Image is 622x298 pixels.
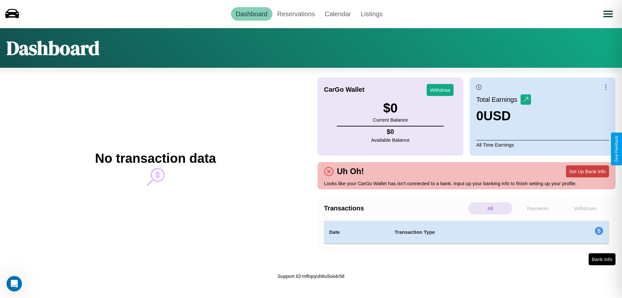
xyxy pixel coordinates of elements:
[599,5,617,23] button: Open menu
[95,151,216,166] h2: No transaction data
[589,253,616,265] button: Bank Info
[476,109,531,123] h3: 0 USD
[371,128,410,136] h4: $ 0
[6,276,22,292] iframe: Intercom live chat
[373,101,408,115] h3: $ 0
[272,7,320,21] a: Reservations
[395,228,542,236] h4: Transaction Type
[324,205,466,212] h4: Transactions
[324,221,609,244] table: simple table
[324,86,364,93] h4: CarGo Wallet
[476,94,521,105] p: Total Earnings
[371,136,410,144] p: Available Balance
[563,202,607,214] p: Withdraws
[516,202,560,214] p: Payments
[468,202,513,214] p: All
[356,7,387,21] a: Listings
[278,272,345,280] p: Support ID: mflnpyuf4tu5oii4r58
[320,7,356,21] a: Calendar
[427,84,454,96] button: Withdraw
[329,228,384,236] h4: Date
[231,7,272,21] a: Dashboard
[614,136,619,162] div: Give Feedback
[476,140,609,149] p: All Time Earnings
[334,167,367,176] h4: Uh Oh!
[324,179,609,188] p: Looks like your CarGo Wallet has isn't connected to a bank. Input up your banking info to finish ...
[6,35,99,61] h1: Dashboard
[373,115,408,124] p: Current Balance
[566,165,609,177] button: Set Up Bank Info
